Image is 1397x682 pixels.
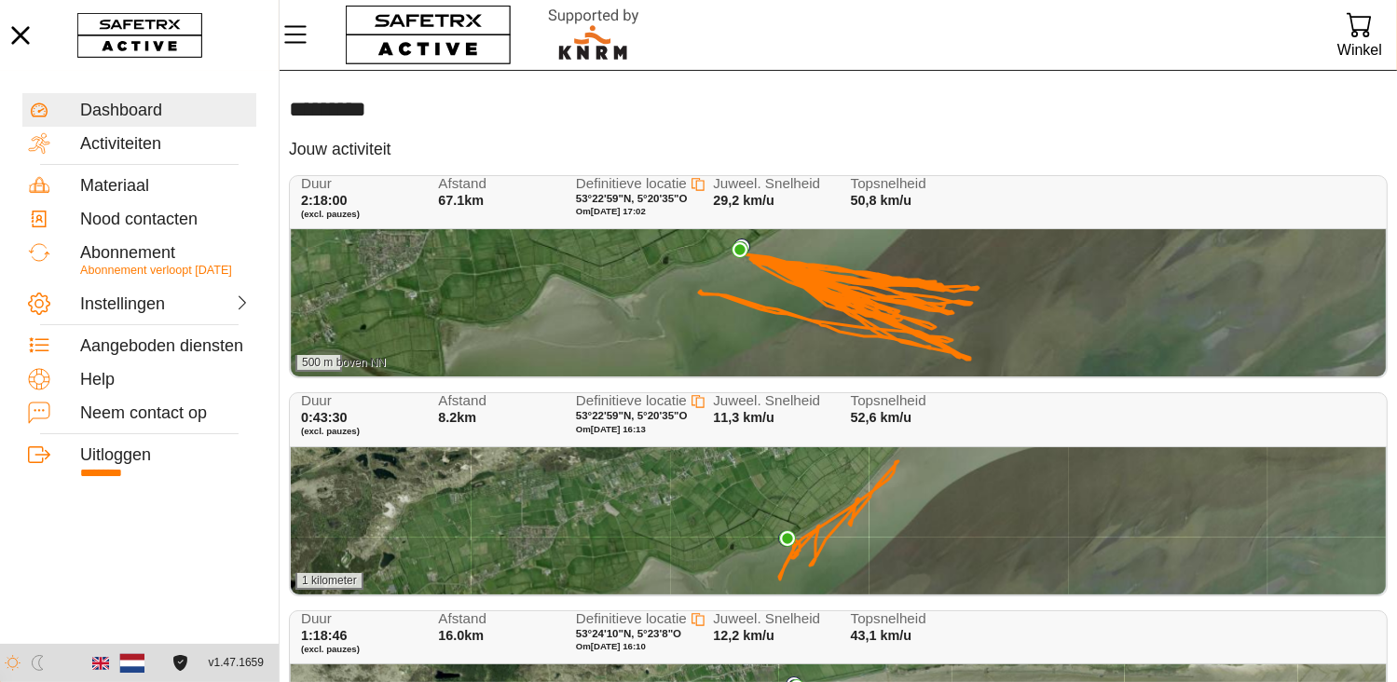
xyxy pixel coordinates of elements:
[851,176,970,192] span: Topsnelheid
[80,134,251,155] div: Activiteiten
[120,650,145,675] img: nl.svg
[301,410,348,425] span: 0:43:30
[713,393,832,409] span: Juweel. Snelheid
[116,648,148,679] button: Nederlands
[301,193,348,208] span: 2:18:00
[209,653,264,673] span: v1.47.1659
[289,139,391,160] h5: Jouw activiteit
[295,573,363,590] div: 1 kilometer
[851,193,912,208] span: 50,8 km/u
[733,239,750,255] img: PathStart.svg
[80,336,251,357] div: Aangeboden diensten
[5,655,21,671] img: ModeLight.svg
[301,644,420,655] span: (excl. pauzes)
[28,132,50,155] img: Activities.svg
[80,264,232,277] span: Abonnement verloopt [DATE]
[28,402,50,424] img: ContactUs.svg
[851,410,912,425] span: 52,6 km/u
[28,368,50,390] img: Help.svg
[28,174,50,197] img: Equipment.svg
[280,15,326,54] button: Menu
[576,641,646,651] span: Om [DATE] 16:10
[576,610,687,626] span: Definitieve locatie
[851,628,912,643] span: 43,1 km/u
[80,370,251,390] div: Help
[576,410,688,421] span: 53°22'59"N, 5°20'35"O
[851,611,970,627] span: Topsnelheid
[576,193,688,204] span: 53°22'59"N, 5°20'35"O
[576,175,687,191] span: Definitieve locatie
[732,241,748,258] img: PathEnd.svg
[92,655,109,672] img: en.svg
[438,193,484,208] span: 67.1km
[30,655,46,671] img: ModeDark.svg
[301,176,420,192] span: Duur
[779,530,796,547] img: PathEnd.svg
[198,648,275,678] button: v1.47.1659
[301,628,348,643] span: 1:18:46
[168,655,193,671] a: Licentieovereenkomst
[301,611,420,627] span: Duur
[80,445,251,466] div: Uitloggen
[438,628,484,643] span: 16.0km
[80,176,251,197] div: Materiaal
[301,209,420,220] span: (excl. pauzes)
[85,648,116,679] button: Engels
[80,101,251,121] div: Dashboard
[851,393,970,409] span: Topsnelheid
[713,628,774,643] span: 12,2 km/u
[438,176,557,192] span: Afstand
[713,611,832,627] span: Juweel. Snelheid
[80,210,251,230] div: Nood contacten
[576,392,687,408] span: Definitieve locatie
[713,193,774,208] span: 29,2 km/u
[301,393,420,409] span: Duur
[295,355,342,372] div: 500 m boven NN
[576,206,646,216] span: Om [DATE] 17:02
[576,628,681,639] span: 53°24'10"N, 5°23'8"O
[527,5,661,65] img: RescueLogo.svg
[438,410,476,425] span: 8.2km
[438,611,557,627] span: Afstand
[80,403,251,424] div: Neem contact op
[713,176,832,192] span: Juweel. Snelheid
[778,530,795,547] img: PathStart.svg
[80,294,162,315] div: Instellingen
[80,243,251,264] div: Abonnement
[713,410,774,425] span: 11,3 km/u
[438,393,557,409] span: Afstand
[28,241,50,264] img: Subscription.svg
[301,426,420,437] span: (excl. pauzes)
[576,424,646,434] span: Om [DATE] 16:13
[1337,37,1382,62] div: Winkel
